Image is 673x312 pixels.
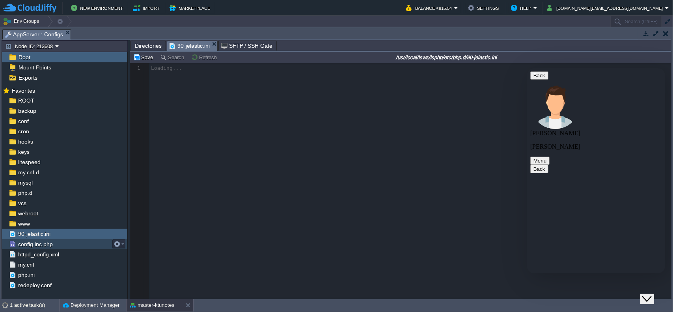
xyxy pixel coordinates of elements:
[221,41,273,50] span: SFTP / SSH Gate
[17,107,37,114] a: backup
[640,280,665,304] iframe: chat widget
[17,138,34,145] a: hooks
[5,43,55,50] button: Node ID: 213608
[160,54,186,61] button: Search
[17,210,39,217] a: webroot
[17,220,31,227] a: www
[17,200,28,207] a: vcs
[527,68,665,273] iframe: chat widget
[17,179,34,186] a: mysql
[17,97,35,104] a: ROOT
[17,64,52,71] a: Mount Points
[17,54,32,61] a: Root
[17,261,35,268] a: my.cnf
[17,189,34,196] a: php.d
[167,41,218,50] li: /usr/local/lsws/lsphp/etc/php.d/90-jelastic.ini
[17,241,54,248] a: config.inc.php
[17,74,39,81] a: Exports
[130,301,174,309] button: master-ktunotes
[3,16,42,27] button: Env Groups
[135,41,162,50] span: Directories
[71,3,125,13] button: New Environment
[63,301,119,309] button: Deployment Manager
[468,3,501,13] button: Settings
[17,169,40,176] a: my.cnf.d
[133,3,162,13] button: Import
[511,3,533,13] button: Help
[170,3,213,13] button: Marketplace
[133,54,155,61] button: Save
[170,41,210,51] span: 90-jelastic.ini
[406,3,454,13] button: Balance ₹815.54
[17,271,36,278] a: php.ini
[5,30,63,39] span: AppServer : Configs
[17,230,52,237] a: 90-jelastic.ini
[17,282,53,289] a: redeploy.conf
[17,159,42,166] a: litespeed
[17,148,31,155] a: keys
[17,251,60,258] a: httpd_config.xml
[10,299,59,312] div: 1 active task(s)
[10,88,36,94] a: Favorites
[547,3,665,13] button: [DOMAIN_NAME][EMAIL_ADDRESS][DOMAIN_NAME]
[17,118,30,125] a: conf
[17,128,30,135] a: cron
[191,54,219,61] button: Refresh
[3,3,56,13] img: CloudJiffy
